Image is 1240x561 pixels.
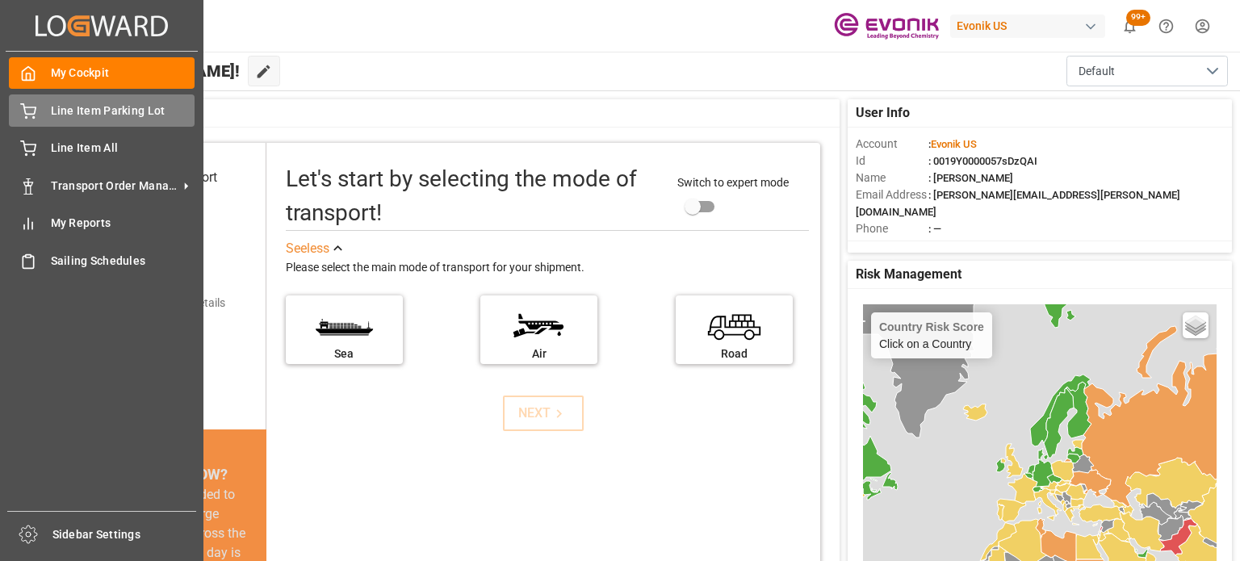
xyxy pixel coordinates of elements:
[928,138,977,150] span: :
[9,132,195,164] a: Line Item All
[1126,10,1150,26] span: 99+
[928,155,1037,167] span: : 0019Y0000057sDzQAI
[856,220,928,237] span: Phone
[518,404,568,423] div: NEXT
[856,103,910,123] span: User Info
[51,215,195,232] span: My Reports
[51,178,178,195] span: Transport Order Management
[51,103,195,119] span: Line Item Parking Lot
[928,172,1013,184] span: : [PERSON_NAME]
[286,258,809,278] div: Please select the main mode of transport for your shipment.
[1183,312,1209,338] a: Layers
[286,239,329,258] div: See less
[51,140,195,157] span: Line Item All
[52,526,197,543] span: Sidebar Settings
[879,320,984,350] div: Click on a Country
[488,345,589,362] div: Air
[856,153,928,170] span: Id
[286,162,662,230] div: Let's start by selecting the mode of transport!
[931,138,977,150] span: Evonik US
[950,10,1112,41] button: Evonik US
[928,240,1016,252] span: : Freight Forwarder
[1112,8,1148,44] button: show 100 new notifications
[677,176,789,189] span: Switch to expert mode
[503,396,584,431] button: NEXT
[684,345,785,362] div: Road
[928,223,941,235] span: : —
[856,170,928,186] span: Name
[856,237,928,254] span: Account Type
[950,15,1105,38] div: Evonik US
[879,320,984,333] h4: Country Risk Score
[1148,8,1184,44] button: Help Center
[294,345,395,362] div: Sea
[856,136,928,153] span: Account
[9,94,195,126] a: Line Item Parking Lot
[124,295,225,312] div: Add shipping details
[9,245,195,276] a: Sailing Schedules
[51,253,195,270] span: Sailing Schedules
[51,65,195,82] span: My Cockpit
[834,12,939,40] img: Evonik-brand-mark-Deep-Purple-RGB.jpeg_1700498283.jpeg
[1066,56,1228,86] button: open menu
[856,186,928,203] span: Email Address
[66,56,240,86] span: Hello [PERSON_NAME]!
[856,265,961,284] span: Risk Management
[1079,63,1115,80] span: Default
[9,207,195,239] a: My Reports
[856,189,1180,218] span: : [PERSON_NAME][EMAIL_ADDRESS][PERSON_NAME][DOMAIN_NAME]
[9,57,195,89] a: My Cockpit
